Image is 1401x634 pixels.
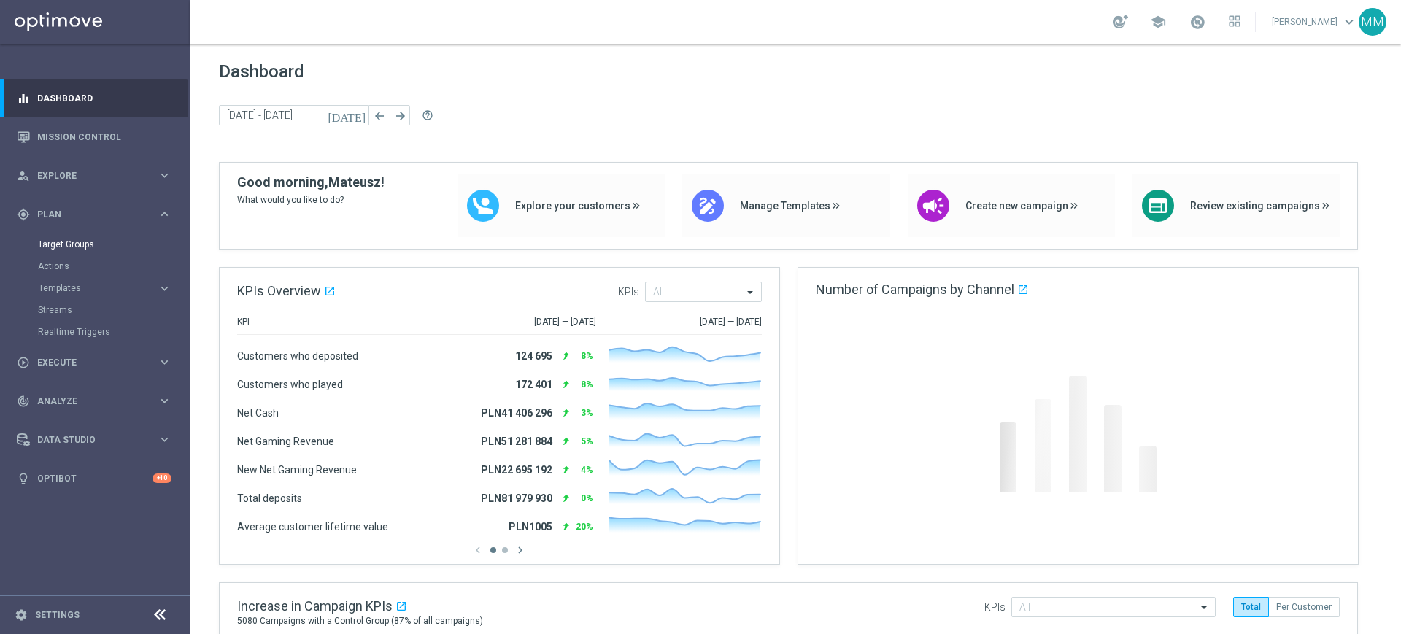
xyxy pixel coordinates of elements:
[16,434,172,446] button: Data Studio keyboard_arrow_right
[38,321,188,343] div: Realtime Triggers
[37,117,171,156] a: Mission Control
[158,433,171,446] i: keyboard_arrow_right
[158,282,171,295] i: keyboard_arrow_right
[1150,14,1166,30] span: school
[17,117,171,156] div: Mission Control
[39,284,143,293] span: Templates
[158,355,171,369] i: keyboard_arrow_right
[153,473,171,483] div: +10
[38,304,152,316] a: Streams
[16,395,172,407] button: track_changes Analyze keyboard_arrow_right
[37,79,171,117] a: Dashboard
[16,209,172,220] button: gps_fixed Plan keyboard_arrow_right
[16,357,172,368] button: play_circle_outline Execute keyboard_arrow_right
[39,284,158,293] div: Templates
[37,436,158,444] span: Data Studio
[37,397,158,406] span: Analyze
[17,208,158,221] div: Plan
[158,394,171,408] i: keyboard_arrow_right
[15,608,28,622] i: settings
[37,459,153,498] a: Optibot
[17,79,171,117] div: Dashboard
[38,233,188,255] div: Target Groups
[38,277,188,299] div: Templates
[38,299,188,321] div: Streams
[37,210,158,219] span: Plan
[16,131,172,143] button: Mission Control
[38,255,188,277] div: Actions
[17,472,30,485] i: lightbulb
[158,169,171,182] i: keyboard_arrow_right
[17,356,158,369] div: Execute
[35,611,80,619] a: Settings
[1359,8,1386,36] div: MM
[38,326,152,338] a: Realtime Triggers
[17,169,30,182] i: person_search
[17,169,158,182] div: Explore
[37,358,158,367] span: Execute
[16,473,172,484] button: lightbulb Optibot +10
[16,93,172,104] button: equalizer Dashboard
[17,433,158,446] div: Data Studio
[17,92,30,105] i: equalizer
[1270,11,1359,33] a: [PERSON_NAME]keyboard_arrow_down
[37,171,158,180] span: Explore
[38,239,152,250] a: Target Groups
[16,170,172,182] button: person_search Explore keyboard_arrow_right
[17,459,171,498] div: Optibot
[17,356,30,369] i: play_circle_outline
[38,282,172,294] button: Templates keyboard_arrow_right
[17,395,158,408] div: Analyze
[17,208,30,221] i: gps_fixed
[38,260,152,272] a: Actions
[17,395,30,408] i: track_changes
[158,207,171,221] i: keyboard_arrow_right
[1341,14,1357,30] span: keyboard_arrow_down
